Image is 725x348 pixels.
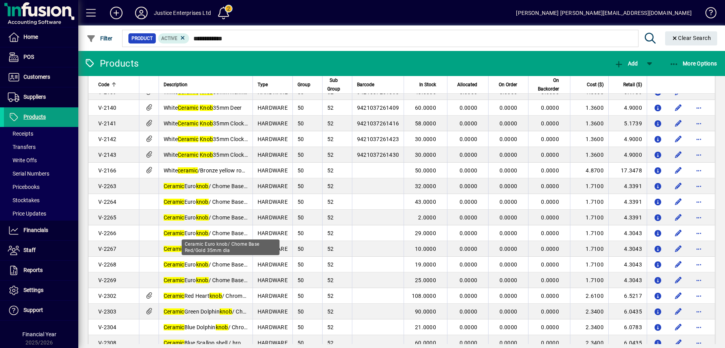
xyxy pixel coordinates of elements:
span: 0.0000 [541,89,559,95]
span: 30.0000 [415,152,436,158]
button: Edit [672,258,685,271]
span: 9421037261393 [357,89,399,95]
span: V-2267 [98,246,117,252]
span: V-2142 [98,136,117,142]
span: White 35mm Clock stopwatch [GEOGRAPHIC_DATA] [164,152,328,158]
span: 0.0000 [541,261,559,268]
span: Euro / Chome Base Red/Gold 35mm dia [164,230,295,236]
td: 4.3391 [608,210,647,225]
em: Knob [200,152,213,158]
span: V-2139 [98,89,117,95]
button: More options [693,321,705,333]
button: More options [693,164,705,177]
span: 9421037261423 [357,136,399,142]
span: 0.0000 [460,136,478,142]
em: Knob [200,136,213,142]
span: Serial Numbers [8,170,49,177]
span: White 35mm Clock Roman Numerals [GEOGRAPHIC_DATA] [164,136,345,142]
span: Clear Search [671,35,711,41]
a: Settings [4,281,78,300]
span: HARDWARE [258,167,288,174]
a: Reports [4,261,78,280]
button: More options [693,196,705,208]
span: White 35mm Deer [164,105,242,111]
span: Customers [23,74,50,80]
span: V-2263 [98,183,117,189]
span: HARDWARE [258,230,288,236]
span: 50 [298,308,304,315]
span: 25.0000 [415,277,436,283]
span: 9421037261430 [357,152,399,158]
em: knob [196,230,209,236]
span: 9421037261409 [357,105,399,111]
div: On Order [493,80,524,89]
a: Transfers [4,140,78,154]
span: Receipts [8,130,33,137]
span: 52 [327,230,334,236]
td: 1.3600 [570,147,608,163]
span: Add [614,60,638,67]
span: 50.0000 [415,167,436,174]
span: Allocated [457,80,477,89]
span: Retail ($) [623,80,642,89]
em: knob [196,277,209,283]
button: Edit [672,274,685,286]
span: 52 [327,214,334,221]
a: Staff [4,241,78,260]
span: 0.0000 [460,89,478,95]
span: 0.0000 [500,120,518,127]
a: Support [4,301,78,320]
span: 29.0000 [415,230,436,236]
span: 52 [327,261,334,268]
td: 4.3043 [608,241,647,257]
div: Description [164,80,248,89]
td: 4.8700 [570,163,608,178]
span: Code [98,80,109,89]
span: 30.0000 [415,136,436,142]
button: Edit [672,321,685,333]
span: 0.0000 [460,261,478,268]
a: Knowledge Base [700,2,715,27]
span: 50 [298,167,304,174]
button: Edit [672,180,685,192]
td: 1.7100 [570,225,608,241]
span: 0.0000 [541,183,559,189]
td: 6.5217 [608,288,647,304]
button: More Options [667,56,719,71]
span: 9421037261416 [357,120,399,127]
span: 0.0000 [460,230,478,236]
span: 52 [327,105,334,111]
span: 0.0000 [541,120,559,127]
a: Financials [4,221,78,240]
span: V-2143 [98,152,117,158]
span: 0.0000 [541,246,559,252]
span: On Backorder [533,76,559,93]
button: More options [693,227,705,239]
span: Red Heart / Chrome Base 50x40mm [164,293,286,299]
div: Sub Group [327,76,347,93]
span: Euro / Chome Base White/Gold 35mm dia [164,183,300,189]
span: Barcode [357,80,374,89]
button: Add [104,6,129,20]
button: Edit [672,290,685,302]
span: V-2264 [98,199,117,205]
button: Edit [672,305,685,318]
span: 52 [327,167,334,174]
span: Active [161,36,177,41]
span: 0.0000 [500,136,518,142]
button: More options [693,211,705,224]
button: Edit [672,196,685,208]
span: Home [23,34,38,40]
em: Ceramic [164,308,184,315]
button: More options [693,243,705,255]
a: Stocktakes [4,194,78,207]
span: 0.0000 [541,136,559,142]
span: 0.0000 [460,246,478,252]
span: 52 [327,120,334,127]
span: 50 [298,183,304,189]
span: V-2265 [98,214,117,221]
span: 0.0000 [500,230,518,236]
button: Clear [665,31,718,45]
td: 1.7100 [570,194,608,210]
span: Euro / Chome Base Yellow/Gold 35mm dia [164,277,302,283]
